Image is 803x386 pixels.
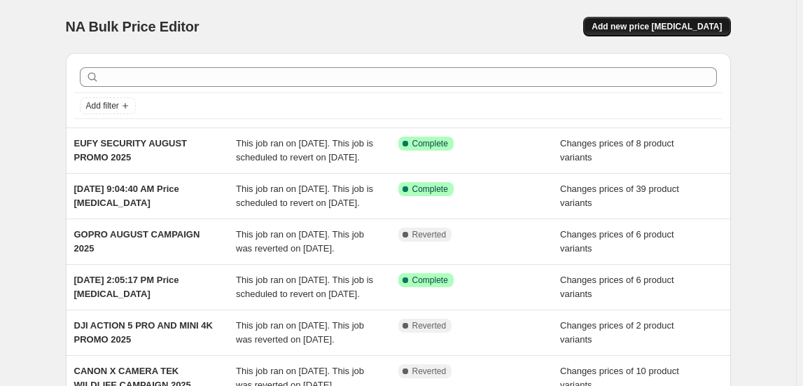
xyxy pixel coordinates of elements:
span: Complete [412,138,448,149]
span: DJI ACTION 5 PRO AND MINI 4K PROMO 2025 [74,320,213,345]
span: Changes prices of 6 product variants [560,275,674,299]
span: This job ran on [DATE]. This job is scheduled to revert on [DATE]. [236,138,373,163]
span: Changes prices of 6 product variants [560,229,674,254]
span: Complete [412,184,448,195]
span: GOPRO AUGUST CAMPAIGN 2025 [74,229,200,254]
span: Changes prices of 8 product variants [560,138,674,163]
span: This job ran on [DATE]. This job was reverted on [DATE]. [236,320,364,345]
button: Add filter [80,97,136,114]
span: Changes prices of 39 product variants [560,184,679,208]
span: This job ran on [DATE]. This job was reverted on [DATE]. [236,229,364,254]
span: Complete [412,275,448,286]
span: Add new price [MEDICAL_DATA] [592,21,722,32]
span: This job ran on [DATE]. This job is scheduled to revert on [DATE]. [236,184,373,208]
span: NA Bulk Price Editor [66,19,200,34]
span: EUFY SECURITY AUGUST PROMO 2025 [74,138,188,163]
span: Add filter [86,100,119,111]
span: [DATE] 9:04:40 AM Price [MEDICAL_DATA] [74,184,179,208]
span: Reverted [412,320,447,331]
span: [DATE] 2:05:17 PM Price [MEDICAL_DATA] [74,275,179,299]
span: Reverted [412,229,447,240]
span: Changes prices of 2 product variants [560,320,674,345]
button: Add new price [MEDICAL_DATA] [583,17,730,36]
span: This job ran on [DATE]. This job is scheduled to revert on [DATE]. [236,275,373,299]
span: Reverted [412,366,447,377]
